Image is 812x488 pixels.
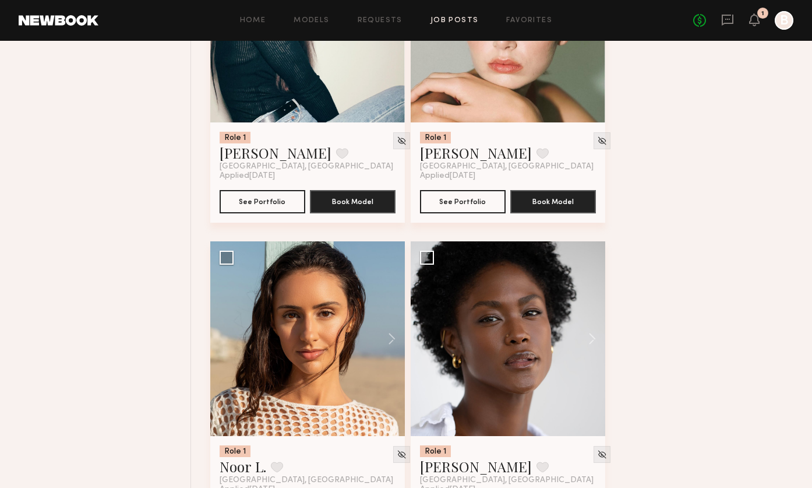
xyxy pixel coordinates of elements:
a: Home [240,17,266,24]
button: See Portfolio [220,190,305,213]
div: Role 1 [420,445,451,457]
span: [GEOGRAPHIC_DATA], [GEOGRAPHIC_DATA] [220,162,393,171]
a: Book Model [310,196,396,206]
img: Unhide Model [397,450,407,459]
a: Book Model [510,196,596,206]
a: [PERSON_NAME] [420,457,532,476]
button: See Portfolio [420,190,506,213]
a: [PERSON_NAME] [220,143,331,162]
a: Requests [358,17,403,24]
div: Role 1 [420,132,451,143]
a: Job Posts [430,17,479,24]
span: [GEOGRAPHIC_DATA], [GEOGRAPHIC_DATA] [220,476,393,485]
div: Role 1 [220,132,250,143]
a: B [775,11,793,30]
span: [GEOGRAPHIC_DATA], [GEOGRAPHIC_DATA] [420,162,594,171]
button: Book Model [310,190,396,213]
div: 1 [761,10,764,17]
div: Role 1 [220,445,250,457]
a: [PERSON_NAME] [420,143,532,162]
img: Unhide Model [597,450,607,459]
button: Book Model [510,190,596,213]
a: Noor L. [220,457,266,476]
div: Applied [DATE] [420,171,596,181]
img: Unhide Model [597,136,607,146]
a: Models [294,17,329,24]
div: Applied [DATE] [220,171,396,181]
img: Unhide Model [397,136,407,146]
span: [GEOGRAPHIC_DATA], [GEOGRAPHIC_DATA] [420,476,594,485]
a: Favorites [506,17,552,24]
